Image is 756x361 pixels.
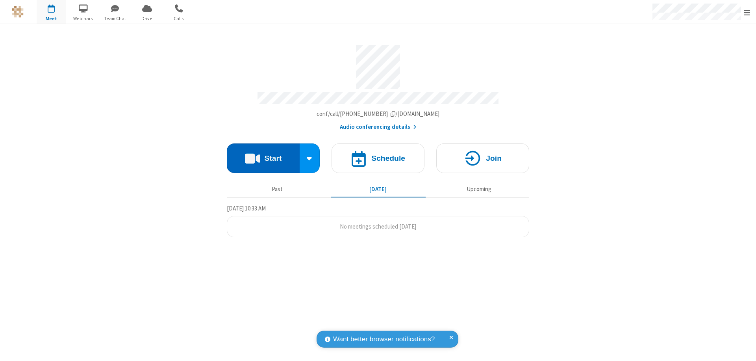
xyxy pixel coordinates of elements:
[12,6,24,18] img: QA Selenium DO NOT DELETE OR CHANGE
[333,334,435,344] span: Want better browser notifications?
[332,143,424,173] button: Schedule
[317,110,440,119] button: Copy my meeting room linkCopy my meeting room link
[331,182,426,197] button: [DATE]
[340,223,416,230] span: No meetings scheduled [DATE]
[230,182,325,197] button: Past
[371,154,405,162] h4: Schedule
[432,182,526,197] button: Upcoming
[300,143,320,173] div: Start conference options
[132,15,162,22] span: Drive
[264,154,282,162] h4: Start
[164,15,194,22] span: Calls
[340,123,417,132] button: Audio conferencing details
[69,15,98,22] span: Webinars
[227,204,529,238] section: Today's Meetings
[37,15,66,22] span: Meet
[486,154,502,162] h4: Join
[227,39,529,132] section: Account details
[436,143,529,173] button: Join
[317,110,440,117] span: Copy my meeting room link
[227,205,266,212] span: [DATE] 10:33 AM
[100,15,130,22] span: Team Chat
[227,143,300,173] button: Start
